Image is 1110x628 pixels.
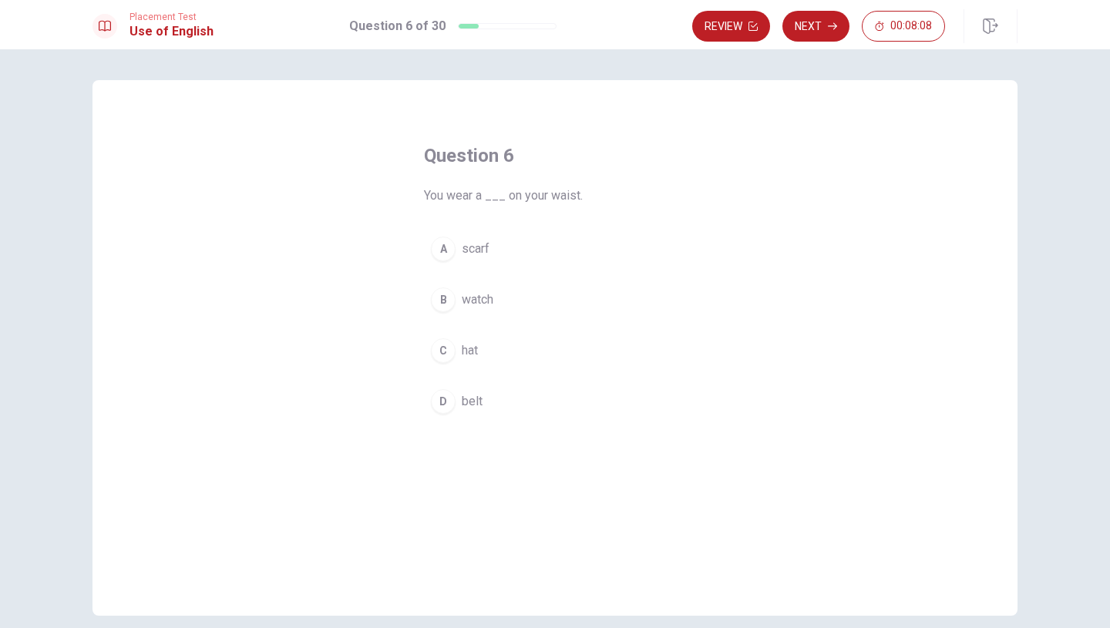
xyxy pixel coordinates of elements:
h4: Question 6 [424,143,686,168]
h1: Question 6 of 30 [349,17,446,35]
button: Chat [424,331,686,370]
button: Dbelt [424,382,686,421]
div: D [431,389,456,414]
button: Bwatch [424,280,686,319]
span: You wear a ___ on your waist. [424,186,686,205]
span: hat [462,341,478,360]
button: Review [692,11,770,42]
span: watch [462,290,493,309]
button: 00:08:08 [862,11,945,42]
span: 00:08:08 [890,20,932,32]
button: Next [782,11,849,42]
span: Placement Test [129,12,214,22]
div: B [431,287,456,312]
button: Ascarf [424,230,686,268]
span: scarf [462,240,489,258]
div: C [431,338,456,363]
h1: Use of English [129,22,214,41]
span: belt [462,392,483,411]
div: A [431,237,456,261]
